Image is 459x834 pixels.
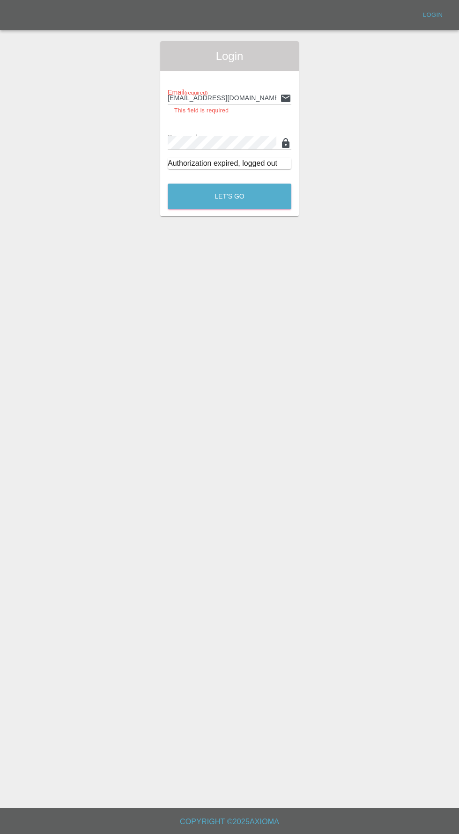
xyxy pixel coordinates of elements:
[7,815,452,828] h6: Copyright © 2025 Axioma
[185,90,208,96] small: (required)
[174,106,285,116] p: This field is required
[168,133,220,141] span: Password
[168,89,207,96] span: Email
[197,135,221,140] small: (required)
[168,49,291,64] span: Login
[168,184,291,209] button: Let's Go
[418,8,448,22] a: Login
[168,158,291,169] div: Authorization expired, logged out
